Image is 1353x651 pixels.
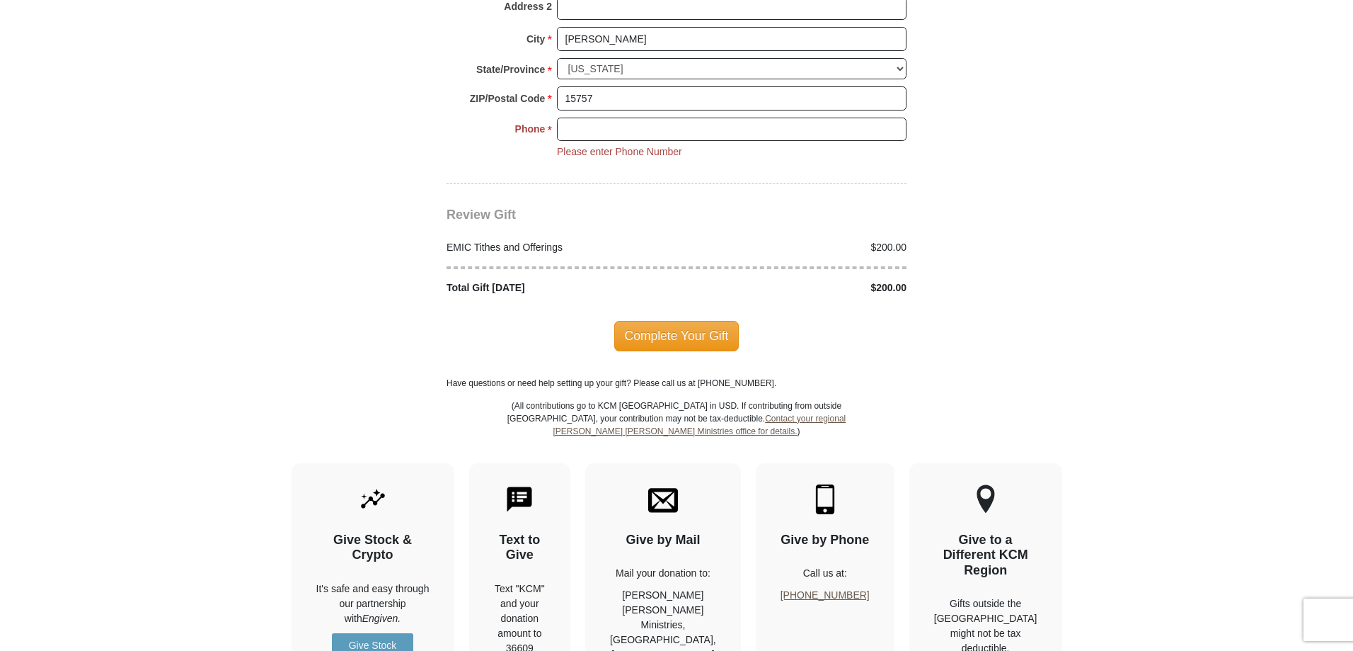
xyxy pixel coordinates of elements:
div: Total Gift [DATE] [439,281,677,295]
p: Have questions or need help setting up your gift? Please call us at [PHONE_NUMBER]. [447,377,906,390]
h4: Give Stock & Crypto [316,533,430,563]
li: Please enter Phone Number [557,145,682,159]
img: envelope.svg [648,485,678,514]
p: Mail your donation to: [610,566,716,581]
img: give-by-stock.svg [358,485,388,514]
div: EMIC Tithes and Offerings [439,240,677,255]
strong: State/Province [476,60,545,79]
img: mobile.svg [810,485,840,514]
span: Review Gift [447,208,516,222]
h4: Give by Mail [610,533,716,548]
h4: Give by Phone [781,533,870,548]
img: text-to-give.svg [505,485,534,514]
div: $200.00 [676,240,914,255]
strong: Phone [515,119,546,139]
img: other-region [976,485,996,514]
span: Complete Your Gift [614,321,739,351]
h4: Give to a Different KCM Region [934,533,1037,579]
strong: City [526,29,545,49]
a: [PHONE_NUMBER] [781,589,870,601]
p: Call us at: [781,566,870,581]
i: Engiven. [362,613,401,624]
strong: ZIP/Postal Code [470,89,546,108]
a: Contact your regional [PERSON_NAME] [PERSON_NAME] Ministries office for details. [553,414,846,436]
p: It's safe and easy through our partnership with [316,582,430,626]
h4: Text to Give [494,533,546,563]
div: $200.00 [676,281,914,295]
p: (All contributions go to KCM [GEOGRAPHIC_DATA] in USD. If contributing from outside [GEOGRAPHIC_D... [507,400,846,463]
